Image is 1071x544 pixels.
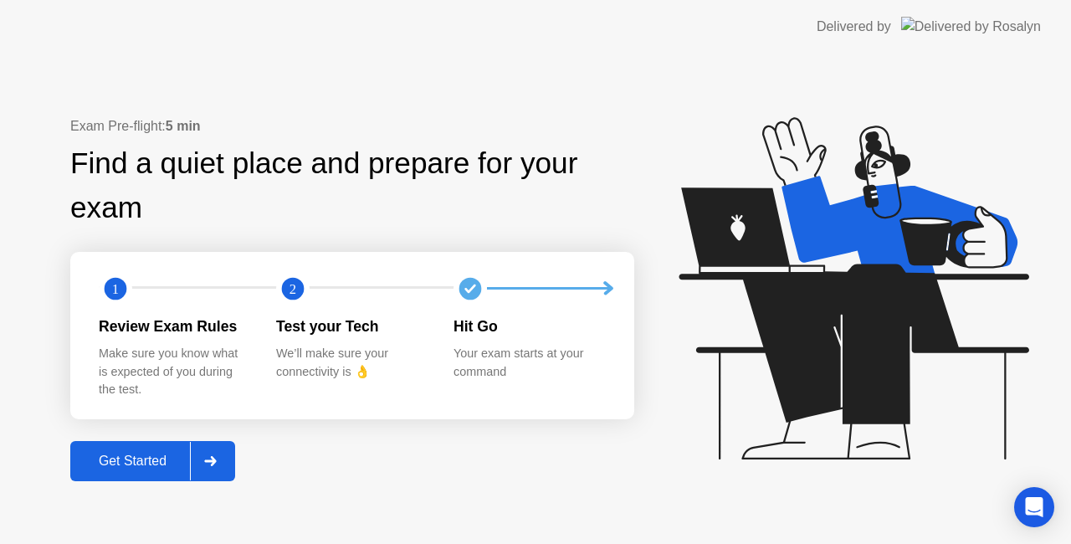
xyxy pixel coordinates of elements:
[112,280,119,296] text: 1
[99,316,249,337] div: Review Exam Rules
[454,345,604,381] div: Your exam starts at your command
[276,316,427,337] div: Test your Tech
[99,345,249,399] div: Make sure you know what is expected of you during the test.
[817,17,891,37] div: Delivered by
[70,116,634,136] div: Exam Pre-flight:
[901,17,1041,36] img: Delivered by Rosalyn
[75,454,190,469] div: Get Started
[1014,487,1054,527] div: Open Intercom Messenger
[70,441,235,481] button: Get Started
[166,119,201,133] b: 5 min
[290,280,296,296] text: 2
[276,345,427,381] div: We’ll make sure your connectivity is 👌
[454,316,604,337] div: Hit Go
[70,141,634,230] div: Find a quiet place and prepare for your exam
